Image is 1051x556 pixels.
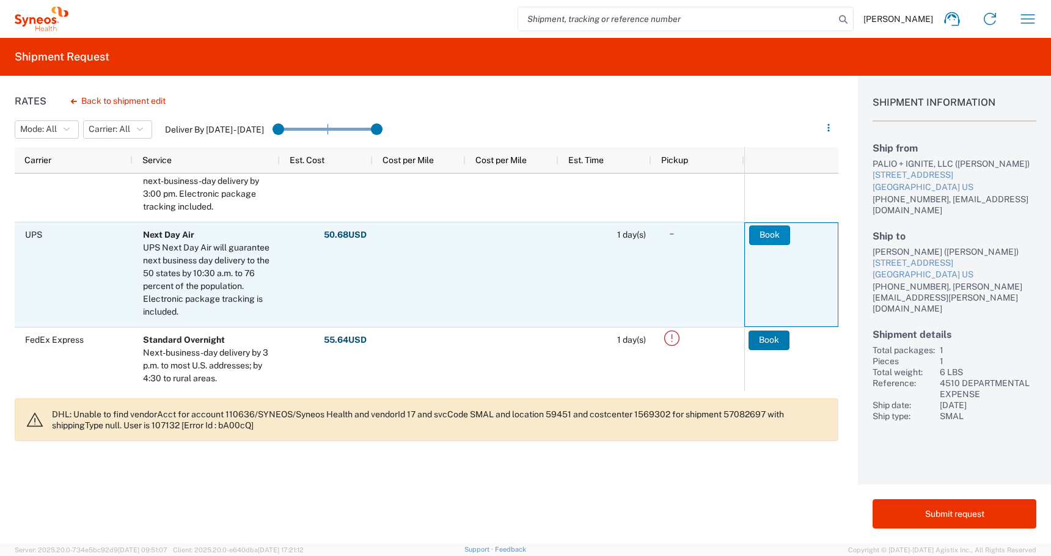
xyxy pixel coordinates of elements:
h1: Shipment Information [873,97,1036,122]
div: 1 [940,345,1036,356]
a: [STREET_ADDRESS][GEOGRAPHIC_DATA] US [873,257,1036,281]
span: Est. Time [568,155,604,165]
button: Mode: All [15,120,79,139]
button: Back to shipment edit [61,90,175,112]
span: 1 day(s) [617,230,646,240]
div: Reference: [873,378,935,400]
input: Shipment, tracking or reference number [518,7,835,31]
button: Book [749,331,789,350]
span: Carrier: All [89,123,130,135]
button: Carrier: All [83,120,152,139]
span: Carrier [24,155,51,165]
div: PALIO + IGNITE, LLC ([PERSON_NAME]) [873,158,1036,169]
b: Next Day Air [143,230,194,240]
a: [STREET_ADDRESS][GEOGRAPHIC_DATA] US [873,169,1036,193]
div: When you need a package overnight that doesn't require morning delivery, UPS features next-busine... [143,136,274,213]
button: Submit request [873,499,1036,529]
span: Est. Cost [290,155,324,165]
h2: Ship from [873,142,1036,154]
div: 1 [940,356,1036,367]
button: 50.68USD [323,225,367,245]
h2: Ship to [873,230,1036,242]
div: [PERSON_NAME] ([PERSON_NAME]) [873,246,1036,257]
a: Support [464,546,495,553]
div: Pieces [873,356,935,367]
div: [STREET_ADDRESS] [873,169,1036,181]
strong: 55.64 USD [324,334,367,346]
div: 4510 DEPARTMENTAL EXPENSE [940,378,1036,400]
h1: Rates [15,95,46,107]
div: Total packages: [873,345,935,356]
span: Server: 2025.20.0-734e5bc92d9 [15,546,167,554]
div: [PHONE_NUMBER], [EMAIL_ADDRESS][DOMAIN_NAME] [873,194,1036,216]
span: UPS [25,230,42,240]
button: Book [749,225,790,245]
span: Mode: All [20,123,57,135]
span: [PERSON_NAME] [863,13,933,24]
span: [DATE] 17:21:12 [258,546,304,554]
div: [STREET_ADDRESS] [873,257,1036,269]
button: 55.64USD [323,331,367,350]
p: DHL: Unable to find vendorAcct for account 110636/SYNEOS/Syneos Health and vendorId 17 and svcCod... [52,409,828,431]
a: Feedback [495,546,526,553]
div: [GEOGRAPHIC_DATA] US [873,181,1036,194]
span: Copyright © [DATE]-[DATE] Agistix Inc., All Rights Reserved [848,544,1036,555]
span: Client: 2025.20.0-e640dba [173,546,304,554]
div: Ship date: [873,400,935,411]
div: Ship type: [873,411,935,422]
div: UPS Next Day Air will guarantee next business day delivery to the 50 states by 10:30 a.m. to 76 p... [143,241,274,318]
div: 6 LBS [940,367,1036,378]
span: Service [142,155,172,165]
b: Standard Overnight [143,335,225,345]
div: Total weight: [873,367,935,378]
div: [DATE] [940,400,1036,411]
span: 1 day(s) [617,335,646,345]
div: SMAL [940,411,1036,422]
span: Cost per Mile [383,155,434,165]
strong: 50.68 USD [324,229,367,241]
label: Deliver By [DATE] - [DATE] [165,124,264,135]
span: Pickup [661,155,688,165]
div: [PHONE_NUMBER], [PERSON_NAME][EMAIL_ADDRESS][PERSON_NAME][DOMAIN_NAME] [873,281,1036,314]
span: FedEx Express [25,335,84,345]
div: Next-business-day delivery by 3 p.m. to most U.S. addresses; by 4:30 to rural areas. [143,346,274,385]
span: [DATE] 09:51:07 [118,546,167,554]
h2: Shipment details [873,329,1036,340]
span: Cost per Mile [475,155,527,165]
div: [GEOGRAPHIC_DATA] US [873,269,1036,281]
h2: Shipment Request [15,49,109,64]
